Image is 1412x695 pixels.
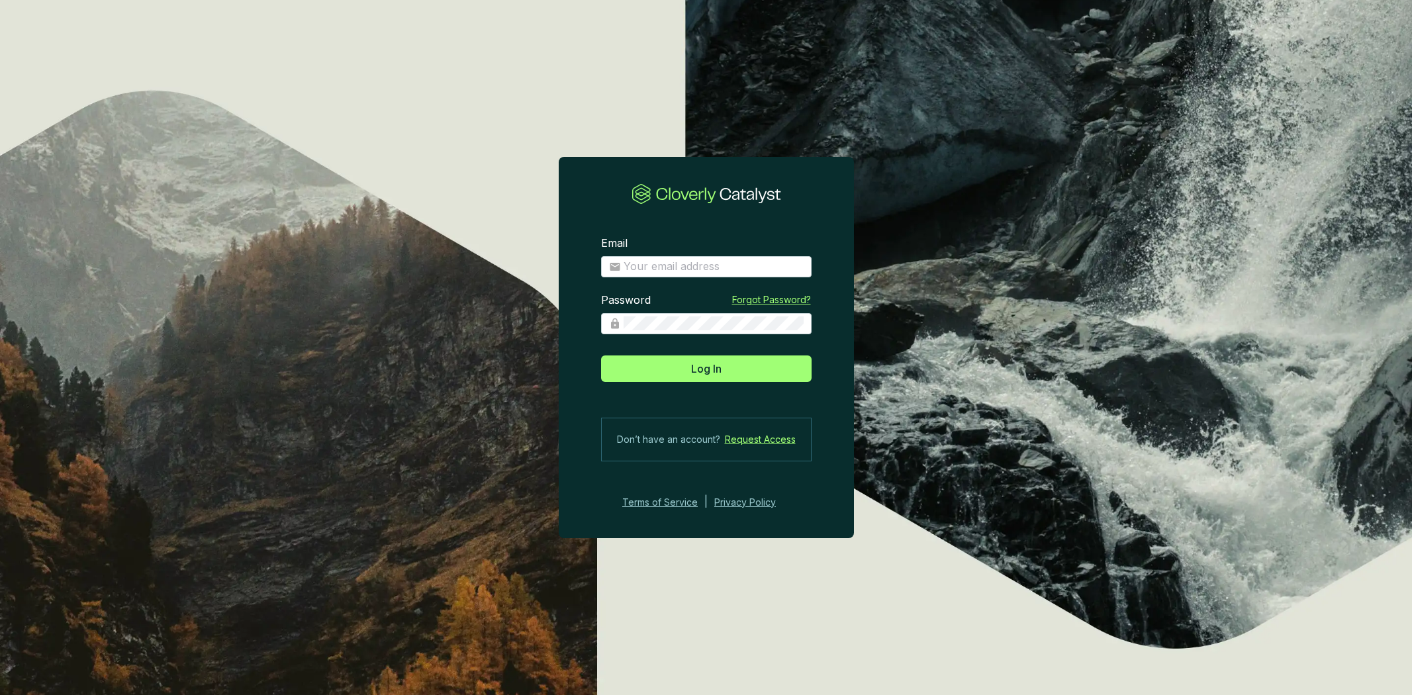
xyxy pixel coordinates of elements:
[704,494,708,510] div: |
[624,259,804,274] input: Email
[601,236,628,251] label: Email
[617,432,720,447] span: Don’t have an account?
[714,494,794,510] a: Privacy Policy
[691,361,722,377] span: Log In
[725,432,796,447] a: Request Access
[624,316,804,331] input: Password
[732,293,811,306] a: Forgot Password?
[618,494,698,510] a: Terms of Service
[601,355,812,382] button: Log In
[601,293,651,308] label: Password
